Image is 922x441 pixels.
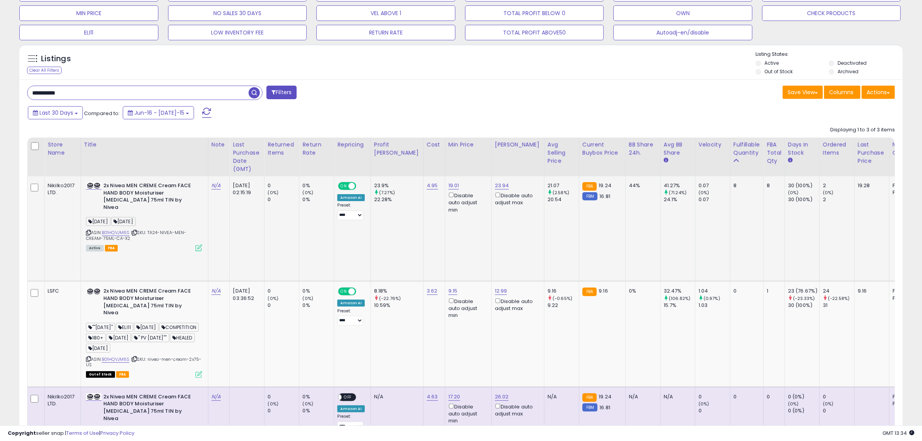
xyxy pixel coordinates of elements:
[788,141,816,157] div: Days In Stock
[233,182,258,196] div: [DATE] 02:15:19
[48,393,75,407] div: Nikilko2017 LTD.
[48,182,75,196] div: Nikilko2017 LTD.
[86,245,104,252] span: All listings currently available for purchase on Amazon
[629,141,657,157] div: BB Share 24h.
[893,189,918,196] div: FBM: 2
[613,5,752,21] button: OWN
[823,288,854,295] div: 24
[355,288,367,295] span: OFF
[268,182,299,189] div: 0
[495,393,509,401] a: 26.02
[599,393,611,400] span: 19.24
[100,429,134,437] a: Privacy Policy
[829,88,853,96] span: Columns
[19,5,158,21] button: MIN PRICE
[767,141,781,165] div: FBA Total Qty
[374,302,423,309] div: 10.59%
[103,393,197,424] b: 2x Nivea MEN CREME Cream FACE HAND BODY Moisturiser [MEDICAL_DATA] 75ml TIN by Nivea
[548,288,579,295] div: 9.16
[233,288,258,301] div: [DATE] 03:36:52
[211,182,221,189] a: N/A
[788,157,793,164] small: Days In Stock.
[629,182,654,189] div: 44%
[664,141,692,157] div: Avg BB Share
[339,288,349,295] span: ON
[664,157,668,164] small: Avg BB Share.
[134,109,184,117] span: Jun-16 - [DATE]-15
[893,400,918,407] div: FBM: n/a
[858,141,886,165] div: Last Purchase Price
[699,182,730,189] div: 0.07
[838,68,858,75] label: Archived
[838,60,867,66] label: Deactivated
[448,297,486,319] div: Disable auto adjust min
[788,182,819,189] div: 30 (100%)
[858,182,883,189] div: 19.28
[664,302,695,309] div: 15.7%
[613,25,752,40] button: Autoadj-en/disable
[111,217,136,226] span: [DATE]
[893,288,918,295] div: FBA: 3
[548,141,576,165] div: Avg Selling Price
[664,196,695,203] div: 24.1%
[168,25,307,40] button: LOW INVENTORY FEE
[699,196,730,203] div: 0.07
[793,295,815,301] small: (-23.33%)
[379,189,395,196] small: (7.27%)
[824,86,860,99] button: Columns
[355,183,367,189] span: OFF
[86,229,187,241] span: | SKU: TA24-NIVEA-MEN-CREAM-75ML-CA-X2
[893,295,918,302] div: FBM: 4
[66,429,99,437] a: Terms of Use
[767,393,779,400] div: 0
[8,429,36,437] strong: Copyright
[823,401,834,407] small: (0%)
[582,182,597,191] small: FBA
[302,141,331,157] div: Return Rate
[102,229,130,236] a: B01HQVJM6S
[788,196,819,203] div: 30 (100%)
[448,287,458,295] a: 9.15
[465,5,604,21] button: TOTAL PROFIT BELOW 0
[448,182,459,189] a: 19.01
[337,141,367,149] div: Repricing
[823,407,854,414] div: 0
[302,295,313,301] small: (0%)
[788,393,819,400] div: 0 (0%)
[788,407,819,414] div: 0 (0%)
[379,295,401,301] small: (-22.76%)
[337,203,364,220] div: Preset:
[553,295,572,301] small: (-0.65%)
[582,141,622,157] div: Current Buybox Price
[339,183,349,189] span: ON
[41,53,71,64] h5: Listings
[599,182,611,189] span: 19.24
[86,371,115,378] span: All listings that are currently out of stock and unavailable for purchase on Amazon
[788,189,799,196] small: (0%)
[374,196,423,203] div: 22.28%
[116,371,129,378] span: FBA
[699,393,730,400] div: 0
[84,141,205,149] div: Title
[427,182,438,189] a: 4.95
[302,407,334,414] div: 0%
[448,393,460,401] a: 17.20
[374,141,420,157] div: Profit [PERSON_NAME]
[28,106,83,119] button: Last 30 Days
[495,402,538,417] div: Disable auto adjust max
[302,196,334,203] div: 0%
[548,182,579,189] div: 21.07
[548,196,579,203] div: 20.54
[788,288,819,295] div: 23 (76.67%)
[134,323,158,332] span: [DATE]
[116,323,133,332] span: ELI11
[132,333,169,342] span: " PV [DATE]""
[883,429,914,437] span: 2025-08-15 13:34 GMT
[699,401,709,407] small: (0%)
[495,297,538,312] div: Disable auto adjust max
[548,302,579,309] div: 9.22
[823,189,834,196] small: (0%)
[86,356,202,368] span: | SKU: nivea-men-cream-2x75-US
[374,288,423,295] div: 8.18%
[823,393,854,400] div: 0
